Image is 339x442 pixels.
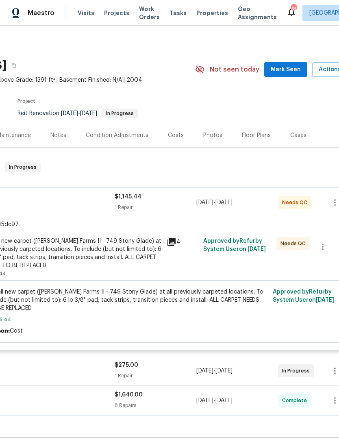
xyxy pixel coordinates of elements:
[273,289,334,303] span: Approved by Refurby System User on
[78,9,94,17] span: Visits
[115,401,196,409] div: 8 Repairs
[6,163,40,171] span: In Progress
[316,297,334,303] span: [DATE]
[238,5,277,21] span: Geo Assignments
[7,58,21,73] button: Copy Address
[215,200,233,205] span: [DATE]
[203,238,266,252] span: Approved by Refurby System User on
[167,237,198,247] div: 4
[104,9,129,17] span: Projects
[203,131,222,139] div: Photos
[242,131,271,139] div: Floor Plans
[196,396,233,405] span: -
[80,111,97,116] span: [DATE]
[196,200,213,205] span: [DATE]
[210,65,259,74] span: Not seen today
[196,398,213,403] span: [DATE]
[280,240,309,248] span: Needs QC
[61,111,97,116] span: -
[291,5,296,13] div: 78
[86,131,148,139] div: Condition Adjustments
[196,368,213,374] span: [DATE]
[115,362,138,368] span: $275.00
[17,111,138,116] span: Reit Renovation
[10,328,23,334] span: Cost
[168,131,184,139] div: Costs
[50,131,66,139] div: Notes
[61,111,78,116] span: [DATE]
[282,198,311,207] span: Needs QC
[196,367,233,375] span: -
[282,367,313,375] span: In Progress
[139,5,160,21] span: Work Orders
[290,131,306,139] div: Cases
[115,203,196,211] div: 1 Repair
[115,392,143,398] span: $1,640.00
[196,9,228,17] span: Properties
[215,398,233,403] span: [DATE]
[17,99,35,104] span: Project
[169,10,187,16] span: Tasks
[264,62,307,77] button: Mark Seen
[196,198,233,207] span: -
[103,111,137,116] span: In Progress
[282,396,310,405] span: Complete
[28,9,54,17] span: Maestro
[271,65,301,75] span: Mark Seen
[248,246,266,252] span: [DATE]
[215,368,233,374] span: [DATE]
[115,194,141,200] span: $1,145.44
[115,372,196,380] div: 1 Repair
